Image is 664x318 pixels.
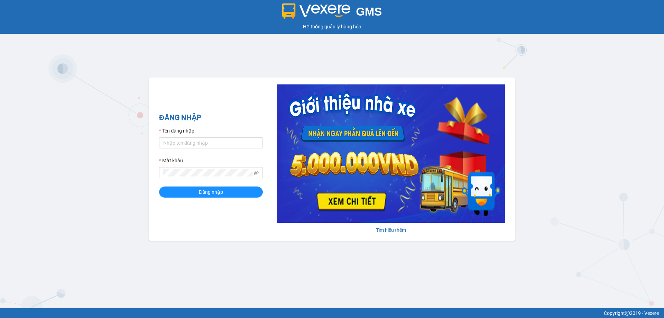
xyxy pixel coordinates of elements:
input: Tên đăng nhập [159,137,263,148]
span: GMS [356,5,382,18]
img: banner-0 [277,84,505,223]
div: Hệ thống quản lý hàng hóa [2,23,662,30]
span: Đăng nhập [199,188,223,196]
button: Đăng nhập [159,187,263,198]
div: Tìm hiểu thêm [277,226,505,234]
label: Tên đăng nhập [159,127,194,135]
span: copyright [625,311,630,316]
img: logo 2 [282,3,351,19]
label: Mật khẩu [159,157,183,164]
h2: ĐĂNG NHẬP [159,112,263,124]
a: GMS [282,10,382,16]
span: eye-invisible [254,170,259,175]
input: Mật khẩu [163,169,252,176]
div: Copyright 2019 - Vexere [5,309,659,317]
